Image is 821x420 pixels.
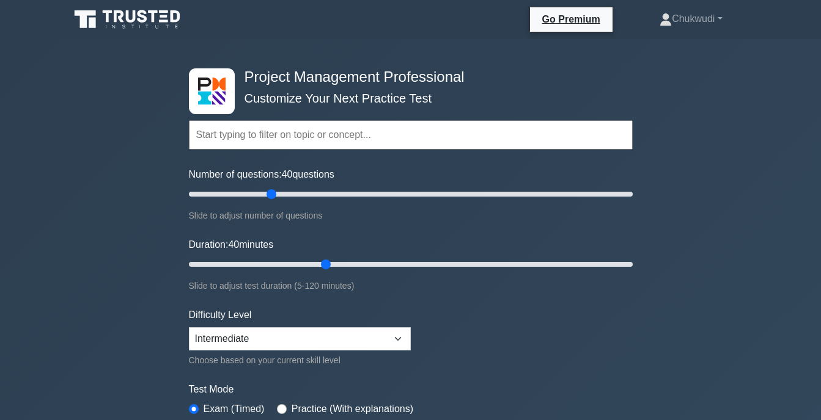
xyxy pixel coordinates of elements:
[189,120,633,150] input: Start typing to filter on topic or concept...
[189,353,411,367] div: Choose based on your current skill level
[240,68,573,86] h4: Project Management Professional
[189,237,274,252] label: Duration: minutes
[282,169,293,179] span: 40
[228,239,239,250] span: 40
[630,7,751,31] a: Chukwudi
[535,12,608,27] a: Go Premium
[189,208,633,223] div: Slide to adjust number of questions
[292,402,413,416] label: Practice (With explanations)
[189,167,334,182] label: Number of questions: questions
[189,382,633,397] label: Test Mode
[189,278,633,293] div: Slide to adjust test duration (5-120 minutes)
[204,402,265,416] label: Exam (Timed)
[189,308,252,322] label: Difficulty Level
